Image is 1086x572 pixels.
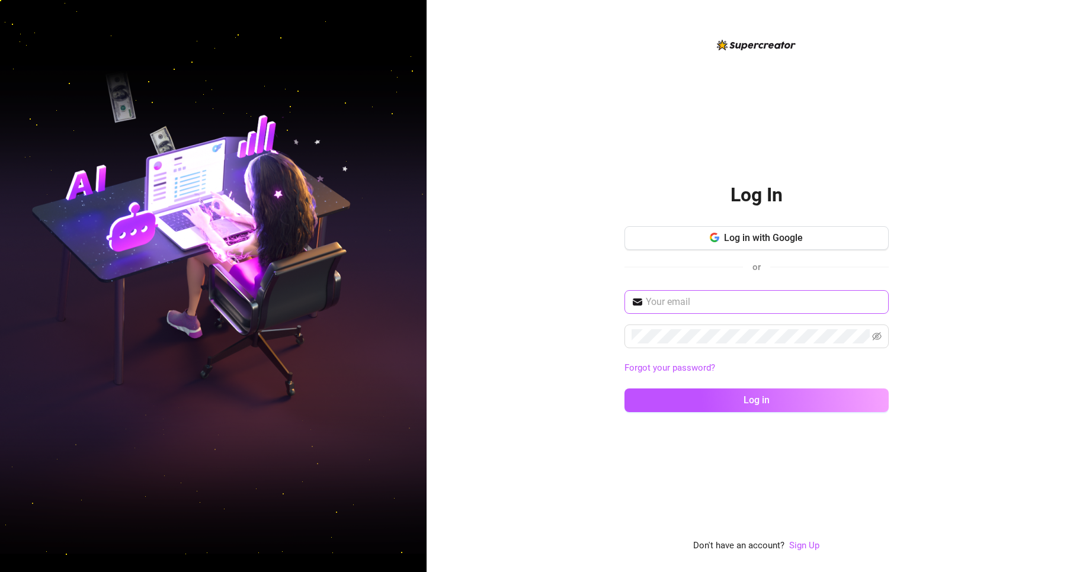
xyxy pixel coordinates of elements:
[624,362,715,373] a: Forgot your password?
[789,539,819,553] a: Sign Up
[717,40,796,50] img: logo-BBDzfeDw.svg
[789,540,819,551] a: Sign Up
[872,332,882,341] span: eye-invisible
[624,361,889,375] a: Forgot your password?
[744,394,770,406] span: Log in
[624,388,889,412] button: Log in
[724,232,803,243] span: Log in with Google
[752,262,761,272] span: or
[731,183,783,207] h2: Log In
[693,539,784,553] span: Don't have an account?
[624,226,889,250] button: Log in with Google
[646,295,882,309] input: Your email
